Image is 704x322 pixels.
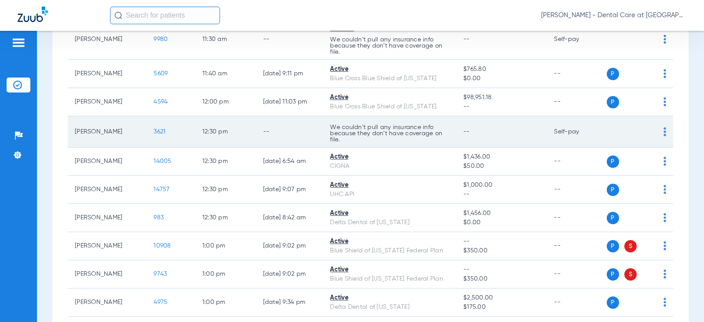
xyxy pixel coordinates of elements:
[330,218,449,227] div: Delta Dental of [US_STATE]
[18,7,48,22] img: Zuub Logo
[68,148,147,176] td: [PERSON_NAME]
[154,186,169,192] span: 14757
[195,19,256,60] td: 11:30 AM
[547,116,606,148] td: Self-pay
[330,181,449,190] div: Active
[463,190,540,199] span: --
[68,116,147,148] td: [PERSON_NAME]
[664,97,666,106] img: group-dot-blue.svg
[256,176,323,204] td: [DATE] 9:07 PM
[330,190,449,199] div: UHC API
[463,246,540,255] span: $350.00
[195,176,256,204] td: 12:30 PM
[256,116,323,148] td: --
[68,60,147,88] td: [PERSON_NAME]
[154,129,165,135] span: 3621
[607,240,619,252] span: P
[195,148,256,176] td: 12:30 PM
[463,102,540,111] span: --
[154,70,168,77] span: 5609
[68,204,147,232] td: [PERSON_NAME]
[607,68,619,80] span: P
[256,289,323,317] td: [DATE] 9:34 PM
[11,37,26,48] img: hamburger-icon
[463,93,540,102] span: $98,951.18
[68,232,147,260] td: [PERSON_NAME]
[664,69,666,78] img: group-dot-blue.svg
[256,60,323,88] td: [DATE] 9:11 PM
[195,232,256,260] td: 1:00 PM
[547,176,606,204] td: --
[624,240,637,252] span: S
[330,65,449,74] div: Active
[664,185,666,194] img: group-dot-blue.svg
[463,274,540,284] span: $350.00
[664,213,666,222] img: group-dot-blue.svg
[330,74,449,83] div: Blue Cross Blue Shield of [US_STATE]
[607,184,619,196] span: P
[330,274,449,284] div: Blue Shield of [US_STATE] Federal Plan
[195,60,256,88] td: 11:40 AM
[68,289,147,317] td: [PERSON_NAME]
[256,204,323,232] td: [DATE] 8:42 AM
[463,36,470,42] span: --
[541,11,686,20] span: [PERSON_NAME] - Dental Care at [GEOGRAPHIC_DATA]
[463,265,540,274] span: --
[330,209,449,218] div: Active
[195,204,256,232] td: 12:30 PM
[547,88,606,116] td: --
[256,19,323,60] td: --
[664,157,666,166] img: group-dot-blue.svg
[154,299,167,305] span: 4975
[256,88,323,116] td: [DATE] 11:03 PM
[195,260,256,289] td: 1:00 PM
[154,36,168,42] span: 9980
[664,241,666,250] img: group-dot-blue.svg
[607,96,619,108] span: P
[463,209,540,218] span: $1,456.00
[463,237,540,246] span: --
[330,265,449,274] div: Active
[68,176,147,204] td: [PERSON_NAME]
[154,271,167,277] span: 9743
[547,19,606,60] td: Self-pay
[330,246,449,255] div: Blue Shield of [US_STATE] Federal Plan
[607,155,619,168] span: P
[463,162,540,171] span: $50.00
[607,268,619,281] span: P
[463,218,540,227] span: $0.00
[330,162,449,171] div: CIGNA
[256,232,323,260] td: [DATE] 9:02 PM
[463,293,540,303] span: $2,500.00
[547,260,606,289] td: --
[463,129,470,135] span: --
[256,260,323,289] td: [DATE] 9:02 PM
[195,88,256,116] td: 12:00 PM
[195,289,256,317] td: 1:00 PM
[664,127,666,136] img: group-dot-blue.svg
[547,148,606,176] td: --
[547,204,606,232] td: --
[330,237,449,246] div: Active
[195,116,256,148] td: 12:30 PM
[664,298,666,307] img: group-dot-blue.svg
[154,215,164,221] span: 983
[664,35,666,44] img: group-dot-blue.svg
[68,19,147,60] td: [PERSON_NAME]
[547,289,606,317] td: --
[463,303,540,312] span: $175.00
[607,296,619,309] span: P
[68,260,147,289] td: [PERSON_NAME]
[624,268,637,281] span: S
[154,158,171,164] span: 14005
[547,60,606,88] td: --
[330,93,449,102] div: Active
[664,270,666,278] img: group-dot-blue.svg
[68,88,147,116] td: [PERSON_NAME]
[330,102,449,111] div: Blue Cross Blue Shield of [US_STATE]
[330,303,449,312] div: Delta Dental of [US_STATE]
[330,124,449,143] p: We couldn’t pull any insurance info because they don’t have coverage on file.
[154,243,171,249] span: 10908
[463,181,540,190] span: $1,000.00
[330,293,449,303] div: Active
